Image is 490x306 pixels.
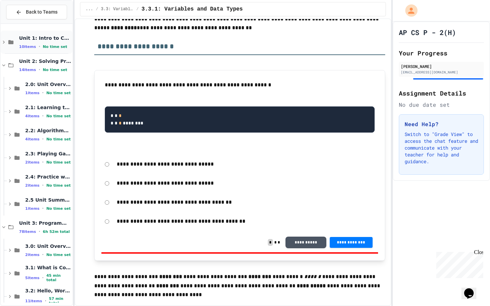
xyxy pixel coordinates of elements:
span: 4 items [25,137,39,141]
span: / [96,6,98,12]
span: No time set [46,137,71,141]
h2: Assignment Details [399,88,484,98]
div: No due date set [399,101,484,109]
span: 11 items [25,299,42,303]
span: No time set [43,68,67,72]
span: • [45,298,46,304]
span: No time set [46,253,71,257]
span: • [42,183,44,188]
span: No time set [46,206,71,211]
span: 2.1: Learning to Solve Hard Problems [25,104,71,111]
h3: Need Help? [405,120,478,128]
span: 2.3: Playing Games [25,151,71,157]
span: • [39,44,40,49]
span: Unit 3: Programming with Python [19,220,71,226]
span: 3.1: What is Code? [25,265,71,271]
span: 2 items [25,253,39,257]
span: 4 items [25,114,39,118]
span: 2.5 Unit Summary [25,197,71,203]
span: • [42,159,44,165]
span: Back to Teams [26,8,58,16]
span: • [39,67,40,72]
iframe: chat widget [434,249,483,278]
span: 2.2: Algorithms - from Pseudocode to Flowcharts [25,128,71,134]
span: Unit 2: Solving Problems in Computer Science [19,58,71,64]
div: [EMAIL_ADDRESS][DOMAIN_NAME] [401,70,482,75]
button: Back to Teams [6,5,67,19]
h1: AP CS P - 2(H) [399,28,456,37]
span: No time set [46,183,71,188]
span: • [42,90,44,96]
span: No time set [46,160,71,165]
span: 2 items [25,160,39,165]
span: 3.2: Hello, World! [25,288,71,294]
span: • [39,229,40,234]
span: 2.0: Unit Overview [25,81,71,87]
span: 3.0: Unit Overview [25,243,71,249]
span: 1 items [25,91,39,95]
span: 45 min total [46,273,71,282]
div: Chat with us now!Close [3,3,47,43]
span: 1 items [25,206,39,211]
span: No time set [46,114,71,118]
div: My Account [398,3,419,18]
iframe: chat widget [461,279,483,299]
p: Switch to "Grade View" to access the chat feature and communicate with your teacher for help and ... [405,131,478,165]
span: 14 items [19,68,36,72]
span: / [136,6,139,12]
span: 3.3: Variables and Data Types [101,6,134,12]
span: • [42,252,44,257]
span: No time set [43,45,67,49]
span: Unit 1: Intro to Computer Science [19,35,71,41]
div: [PERSON_NAME] [401,63,482,69]
span: 2 items [25,183,39,188]
span: ... [86,6,93,12]
span: 78 items [19,230,36,234]
span: • [42,136,44,142]
span: • [42,113,44,119]
span: 57 min total [49,296,71,305]
span: 5 items [25,276,39,280]
span: 6h 52m total [43,230,70,234]
span: • [42,275,44,280]
span: • [42,206,44,211]
h2: Your Progress [399,48,484,58]
span: 2.4: Practice with Algorithms [25,174,71,180]
span: 10 items [19,45,36,49]
span: No time set [46,91,71,95]
span: 3.3.1: Variables and Data Types [142,5,243,13]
